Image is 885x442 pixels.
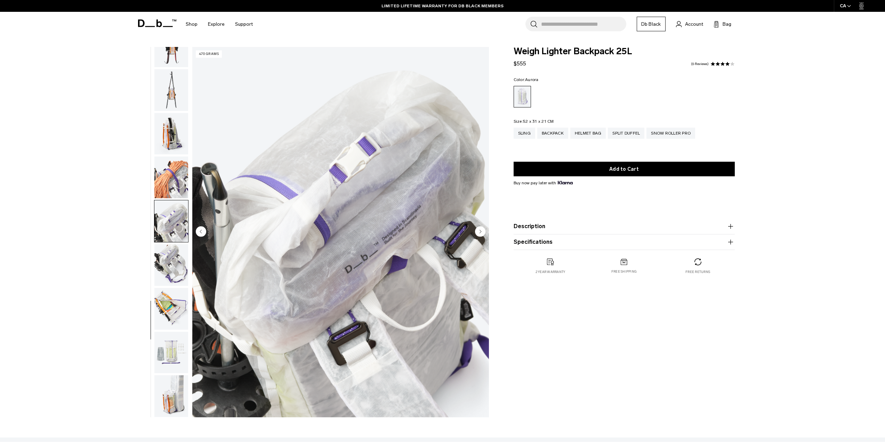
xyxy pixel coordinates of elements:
a: Helmet Bag [570,128,606,139]
span: Aurora [525,77,539,82]
li: 14 / 18 [192,47,489,417]
p: 2 year warranty [536,270,565,274]
span: Bag [723,21,731,28]
button: Weigh_Lighter_Backpack_25L_14.png [154,288,188,330]
p: Free returns [685,270,710,274]
a: Shop [186,12,198,37]
span: Account [685,21,703,28]
span: Buy now pay later with [514,180,573,186]
button: Previous slide [196,226,206,238]
img: {"height" => 20, "alt" => "Klarna"} [558,181,573,184]
button: Weigh_Lighter_Backpack_25L_15.png [154,331,188,374]
img: Weigh_Lighter_Backpack_25L_15.png [154,332,188,373]
p: 470 grams [196,50,222,58]
button: Add to Cart [514,162,735,176]
a: Snow Roller Pro [646,128,695,139]
img: Weigh_Lighter_Backpack_25L_12.png [154,200,188,242]
img: Weigh_Lighter_Backpack_25L_13.png [154,244,188,286]
a: Split Duffel [608,128,644,139]
a: 6 reviews [691,62,709,66]
legend: Color: [514,78,539,82]
button: Next slide [475,226,485,238]
img: Weigh_Lighter_Backpack_25L_9.png [154,69,188,111]
span: $555 [514,60,526,67]
button: Description [514,222,735,231]
span: Weigh Lighter Backpack 25L [514,47,735,56]
a: LIMITED LIFETIME WARRANTY FOR DB BLACK MEMBERS [381,3,504,9]
a: Db Black [637,17,666,31]
a: Backpack [537,128,568,139]
img: Weigh_Lighter_Backpack_25L_14.png [154,288,188,330]
img: Weigh_Lighter_Backpack_25L_16.png [154,375,188,417]
button: Bag [714,20,731,28]
a: Aurora [514,86,531,107]
a: Sling [514,128,535,139]
a: Account [676,20,703,28]
img: Weigh_Lighter_Backpack_25L_11.png [154,156,188,198]
a: Support [235,12,253,37]
span: 52 x 31 x 21 CM [523,119,554,124]
nav: Main Navigation [180,12,258,37]
p: Free shipping [611,269,637,274]
img: Weigh_Lighter_Backpack_25L_12.png [192,47,489,417]
img: Weigh_Lighter_Backpack_25L_10.png [154,113,188,155]
legend: Size: [514,119,554,123]
button: Specifications [514,238,735,246]
a: Explore [208,12,225,37]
